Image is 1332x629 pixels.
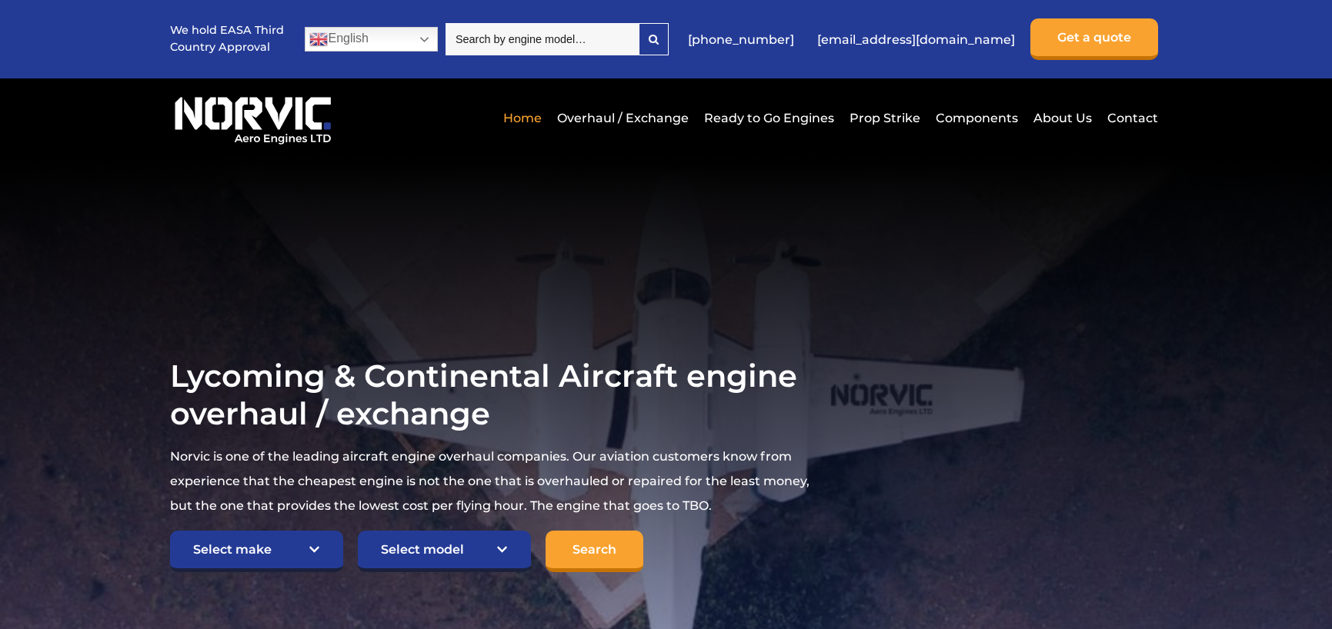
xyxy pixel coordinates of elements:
a: [EMAIL_ADDRESS][DOMAIN_NAME] [810,21,1023,58]
a: Components [932,99,1022,137]
a: English [305,27,438,52]
a: Get a quote [1030,18,1158,60]
p: Norvic is one of the leading aircraft engine overhaul companies. Our aviation customers know from... [170,444,814,518]
input: Search by engine model… [446,23,639,55]
a: Contact [1103,99,1158,137]
a: About Us [1030,99,1096,137]
a: Ready to Go Engines [700,99,838,137]
a: Overhaul / Exchange [553,99,693,137]
h1: Lycoming & Continental Aircraft engine overhaul / exchange [170,357,814,432]
a: Prop Strike [846,99,924,137]
img: en [309,30,328,48]
input: Search [546,531,643,572]
a: Home [499,99,546,137]
p: We hold EASA Third Country Approval [170,22,285,55]
img: Norvic Aero Engines logo [170,90,336,145]
a: [PHONE_NUMBER] [680,21,802,58]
